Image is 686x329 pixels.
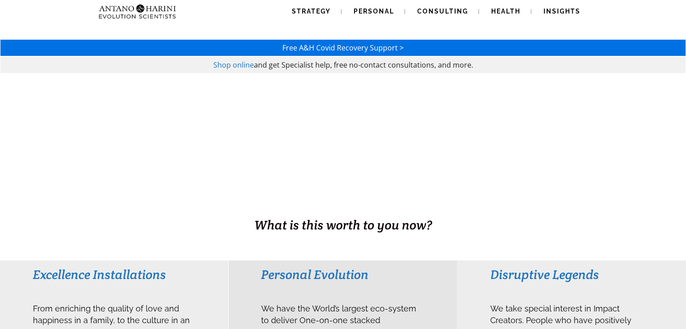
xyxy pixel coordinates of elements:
[1,197,685,216] h1: BUSINESS. HEALTH. Family. Legacy
[254,217,432,233] span: What is this worth to you now?
[543,8,580,15] span: Insights
[417,8,468,15] span: Consulting
[33,266,196,283] h3: Excellence Installations
[261,266,424,283] h3: Personal Evolution
[491,8,520,15] span: Health
[213,60,254,70] a: Shop online
[354,8,394,15] span: Personal
[254,60,473,70] span: and get Specialist help, free no-contact consultations, and more.
[292,8,331,15] span: Strategy
[490,266,653,283] h3: Disruptive Legends
[282,43,404,53] a: Free A&H Covid Recovery Support >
